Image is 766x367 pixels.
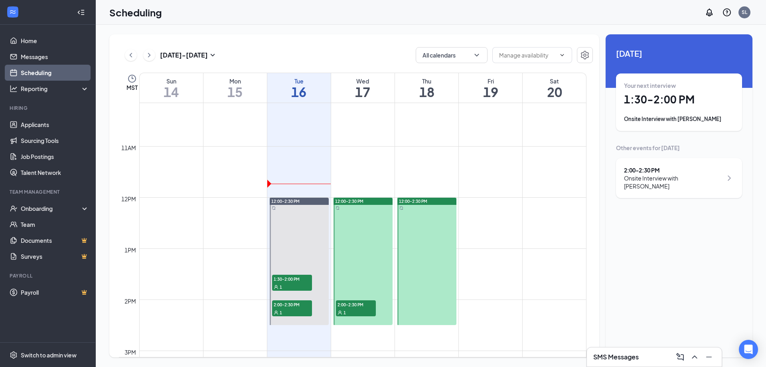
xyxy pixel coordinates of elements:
a: Talent Network [21,165,89,181]
div: 2:00 - 2:30 PM [624,166,723,174]
h1: 19 [459,85,522,99]
div: Other events for [DATE] [616,144,742,152]
span: 12:00-2:30 PM [271,198,300,204]
svg: Settings [580,50,590,60]
div: Thu [395,77,458,85]
div: SL [742,9,747,16]
svg: Sync [336,206,340,210]
a: Team [21,216,89,232]
div: 2pm [123,297,138,306]
div: 12pm [120,194,138,203]
div: 3pm [123,348,138,357]
span: 12:00-2:30 PM [399,198,427,204]
a: September 20, 2025 [523,73,586,103]
svg: Settings [10,351,18,359]
div: Wed [331,77,395,85]
div: Fri [459,77,522,85]
button: ChevronLeft [125,49,137,61]
svg: ChevronDown [473,51,481,59]
h3: [DATE] - [DATE] [160,51,208,60]
h1: 17 [331,85,395,99]
div: Team Management [10,188,87,195]
div: Sat [523,77,586,85]
div: Onsite Interview with [PERSON_NAME] [624,174,723,190]
svg: Collapse [77,8,85,16]
svg: Minimize [704,352,714,362]
span: 1 [280,284,282,290]
a: Sourcing Tools [21,133,89,149]
svg: User [274,285,278,290]
div: Onsite Interview with [PERSON_NAME] [624,115,734,123]
a: PayrollCrown [21,284,89,300]
div: Reporting [21,85,89,93]
svg: SmallChevronDown [208,50,217,60]
div: Hiring [10,105,87,111]
svg: User [274,310,278,315]
h1: 18 [395,85,458,99]
span: 12:00-2:30 PM [335,198,363,204]
h1: 20 [523,85,586,99]
svg: ChevronLeft [127,50,135,60]
span: 2:00-2:30 PM [336,300,376,308]
a: September 14, 2025 [140,73,203,103]
h1: 14 [140,85,203,99]
span: 1:30-2:00 PM [272,275,312,283]
svg: Clock [127,74,137,83]
svg: Sync [399,206,403,210]
svg: Sync [272,206,276,210]
button: ComposeMessage [674,351,687,363]
div: Tue [267,77,331,85]
div: Switch to admin view [21,351,77,359]
div: Onboarding [21,204,82,212]
svg: Notifications [705,8,714,17]
button: ChevronUp [688,351,701,363]
svg: WorkstreamLogo [9,8,17,16]
a: Scheduling [21,65,89,81]
a: Job Postings [21,149,89,165]
button: Settings [577,47,593,63]
svg: ChevronRight [145,50,153,60]
a: September 16, 2025 [267,73,331,103]
h1: 16 [267,85,331,99]
div: Mon [203,77,267,85]
a: SurveysCrown [21,248,89,264]
span: MST [126,83,138,91]
span: [DATE] [616,47,742,60]
svg: ChevronDown [559,52,565,58]
button: ChevronRight [143,49,155,61]
div: Open Intercom Messenger [739,340,758,359]
span: 2:00-2:30 PM [272,300,312,308]
a: DocumentsCrown [21,232,89,248]
svg: Analysis [10,85,18,93]
a: Messages [21,49,89,65]
span: 1 [280,310,282,315]
div: 11am [120,143,138,152]
a: Applicants [21,117,89,133]
button: Minimize [703,351,715,363]
div: Payroll [10,272,87,279]
svg: QuestionInfo [722,8,732,17]
span: 1 [344,310,346,315]
input: Manage availability [499,51,556,60]
a: September 15, 2025 [203,73,267,103]
a: September 19, 2025 [459,73,522,103]
h1: 1:30 - 2:00 PM [624,93,734,106]
div: Sun [140,77,203,85]
svg: ChevronUp [690,352,699,362]
svg: User [338,310,342,315]
h1: Scheduling [109,6,162,19]
button: All calendarsChevronDown [416,47,488,63]
svg: UserCheck [10,204,18,212]
a: Home [21,33,89,49]
h1: 15 [203,85,267,99]
svg: ChevronRight [725,173,734,183]
div: Your next interview [624,81,734,89]
div: 1pm [123,246,138,254]
a: September 18, 2025 [395,73,458,103]
h3: SMS Messages [593,353,639,361]
a: September 17, 2025 [331,73,395,103]
svg: ComposeMessage [675,352,685,362]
